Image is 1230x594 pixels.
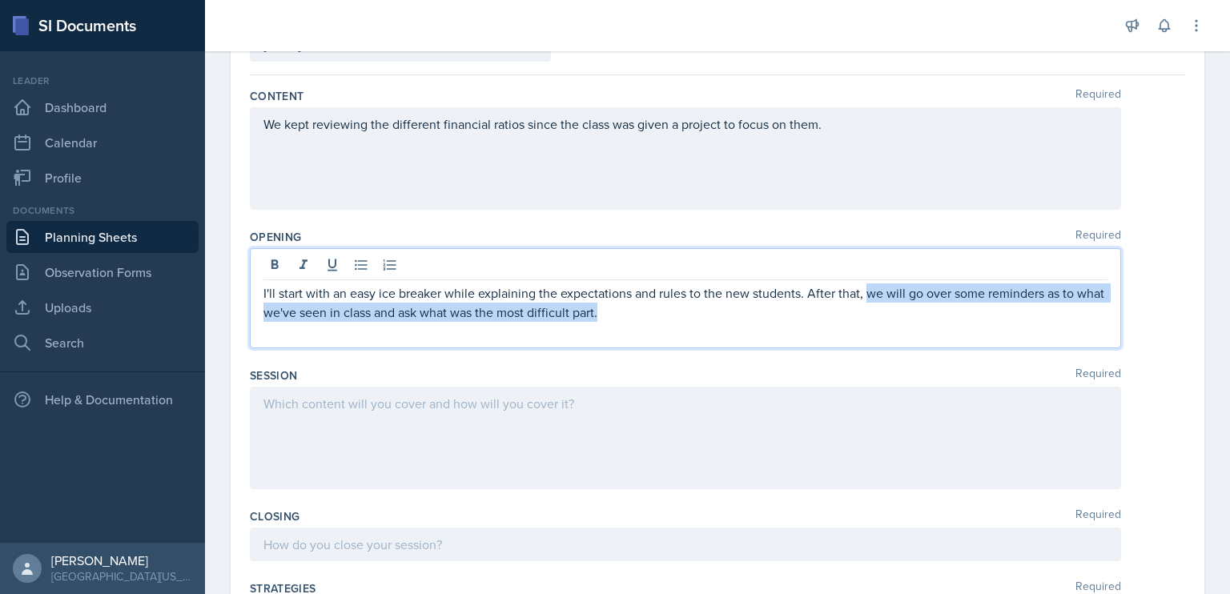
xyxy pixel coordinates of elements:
a: Profile [6,162,199,194]
span: Required [1075,367,1121,383]
label: Session [250,367,297,383]
a: Search [6,327,199,359]
div: Leader [6,74,199,88]
div: [PERSON_NAME] [51,552,192,568]
p: I'll start with an easy ice breaker while explaining the expectations and rules to the new studen... [263,283,1107,322]
a: Dashboard [6,91,199,123]
span: Required [1075,508,1121,524]
label: Opening [250,229,301,245]
div: [GEOGRAPHIC_DATA][US_STATE] [51,568,192,584]
div: Documents [6,203,199,218]
span: Required [1075,229,1121,245]
a: Calendar [6,126,199,159]
label: Content [250,88,303,104]
label: Closing [250,508,299,524]
a: Planning Sheets [6,221,199,253]
a: Uploads [6,291,199,323]
a: Observation Forms [6,256,199,288]
span: Required [1075,88,1121,104]
p: We kept reviewing the different financial ratios since the class was given a project to focus on ... [263,114,1107,134]
div: Help & Documentation [6,383,199,415]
